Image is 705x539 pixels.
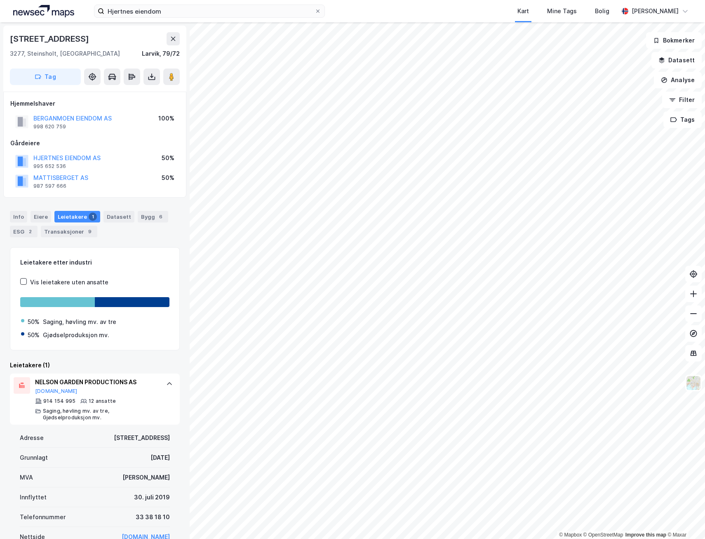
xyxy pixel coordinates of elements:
div: Gjødselproduksjon mv. [43,330,109,340]
button: Tag [10,69,81,85]
button: Datasett [651,52,702,69]
div: Vis leietakere uten ansatte [30,277,108,287]
div: Telefonnummer [20,512,66,522]
div: Leietakere etter industri [20,258,169,267]
div: 100% [158,113,174,123]
div: 995 652 536 [33,163,66,170]
div: 9 [86,227,94,236]
button: Bokmerker [646,32,702,49]
div: Leietakere [54,211,100,222]
div: Larvik, 79/72 [142,49,180,59]
div: Leietakere (1) [10,360,180,370]
div: Datasett [103,211,134,222]
div: [STREET_ADDRESS] [10,32,91,45]
div: 30. juli 2019 [134,492,170,502]
button: Analyse [654,72,702,88]
div: 1 [89,213,97,221]
button: Filter [662,92,702,108]
div: Grunnlagt [20,453,48,463]
div: 12 ansatte [89,398,116,404]
div: 50% [28,317,40,327]
iframe: Chat Widget [664,499,705,539]
a: OpenStreetMap [583,532,623,538]
button: Tags [663,111,702,128]
div: NELSON GARDEN PRODUCTIONS AS [35,377,158,387]
div: Hjemmelshaver [10,99,179,109]
div: [PERSON_NAME] [122,473,170,482]
div: [DATE] [150,453,170,463]
div: Adresse [20,433,44,443]
div: 3277, Steinsholt, [GEOGRAPHIC_DATA] [10,49,120,59]
div: Saging, høvling mv. av tre [43,317,116,327]
div: 50% [162,153,174,163]
div: Gårdeiere [10,138,179,148]
div: [PERSON_NAME] [632,6,679,16]
div: 998 620 759 [33,123,66,130]
div: Kart [517,6,529,16]
a: Mapbox [559,532,582,538]
div: 50% [28,330,40,340]
img: logo.a4113a55bc3d86da70a041830d287a7e.svg [13,5,74,17]
a: Improve this map [625,532,666,538]
div: Bolig [595,6,609,16]
div: Eiere [31,211,51,222]
div: 914 154 995 [43,398,75,404]
div: Innflyttet [20,492,47,502]
div: Bygg [138,211,168,222]
div: [STREET_ADDRESS] [114,433,170,443]
img: Z [686,375,701,391]
button: [DOMAIN_NAME] [35,388,78,395]
input: Søk på adresse, matrikkel, gårdeiere, leietakere eller personer [104,5,315,17]
div: 987 597 666 [33,183,66,189]
div: Transaksjoner [41,226,97,237]
div: 2 [26,227,34,236]
div: ESG [10,226,38,237]
div: 50% [162,173,174,183]
div: Saging, høvling mv. av tre, Gjødselproduksjon mv. [43,408,158,421]
div: 6 [157,213,165,221]
div: 33 38 18 10 [136,512,170,522]
div: Info [10,211,27,222]
div: MVA [20,473,33,482]
div: Mine Tags [547,6,577,16]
